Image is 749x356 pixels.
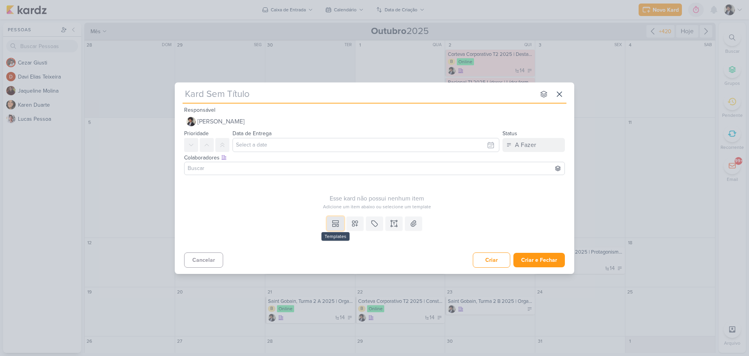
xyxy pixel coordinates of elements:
div: Templates [321,232,350,241]
img: Pedro Luahn Simões [186,117,196,126]
div: Adicione um item abaixo ou selecione um template [184,203,570,210]
label: Responsável [184,107,215,113]
input: Kard Sem Título [183,87,535,101]
button: [PERSON_NAME] [184,114,565,129]
div: Colaboradores [184,154,565,162]
button: Criar e Fechar [513,253,565,267]
input: Select a date [233,138,499,152]
span: [PERSON_NAME] [197,117,245,126]
div: Esse kard não possui nenhum item [184,194,570,203]
label: Data de Entrega [233,130,272,137]
button: Criar [473,252,510,268]
div: A Fazer [515,140,536,150]
input: Buscar [186,164,563,173]
label: Status [502,130,517,137]
button: A Fazer [502,138,565,152]
label: Prioridade [184,130,209,137]
button: Cancelar [184,252,223,268]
